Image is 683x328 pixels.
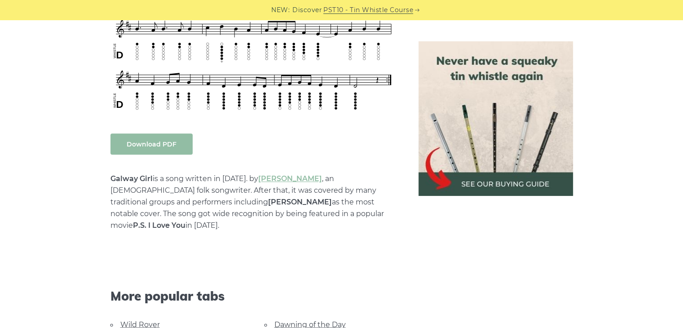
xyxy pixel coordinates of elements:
[271,5,290,15] span: NEW:
[419,41,573,196] img: tin whistle buying guide
[110,133,193,155] a: Download PDF
[292,5,322,15] span: Discover
[110,173,397,231] p: is a song written in [DATE]. by , an [DEMOGRAPHIC_DATA] folk songwriter. After that, it was cover...
[323,5,413,15] a: PST10 - Tin Whistle Course
[110,288,397,304] span: More popular tabs
[110,174,153,183] strong: Galway Girl
[133,221,185,230] strong: P.S. I Love You
[268,198,332,206] strong: [PERSON_NAME]
[258,174,322,183] a: [PERSON_NAME]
